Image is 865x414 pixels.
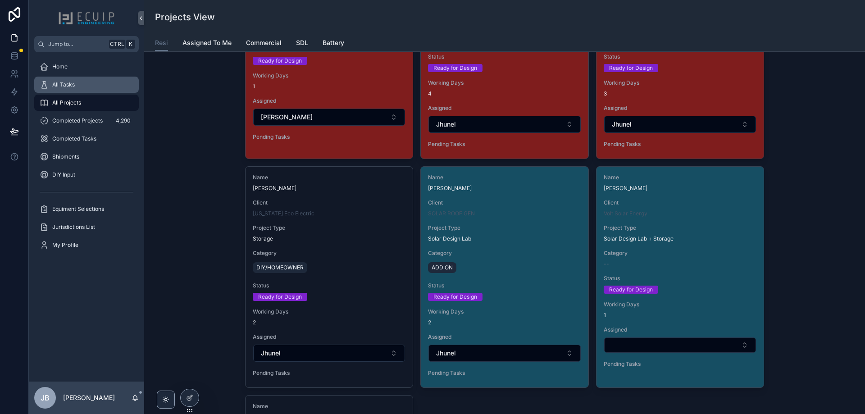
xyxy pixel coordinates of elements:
[127,41,134,48] span: K
[604,116,756,133] button: Select Button
[155,11,215,23] h1: Projects View
[432,264,453,271] span: ADD ON
[253,224,405,232] span: Project Type
[428,185,581,192] span: [PERSON_NAME]
[323,38,344,47] span: Battery
[296,35,308,53] a: SDL
[428,141,581,148] span: Pending Tasks
[261,113,313,122] span: [PERSON_NAME]
[428,345,580,362] button: Select Button
[34,219,139,235] a: Jurisdictions List
[604,275,756,282] span: Status
[604,210,647,217] a: Volt Solar Energy
[253,97,405,105] span: Assigned
[604,312,756,319] span: 1
[155,38,168,47] span: Resi
[253,185,405,192] span: [PERSON_NAME]
[609,286,653,294] div: Ready for Design
[34,149,139,165] a: Shipments
[323,35,344,53] a: Battery
[34,131,139,147] a: Completed Tasks
[155,35,168,52] a: Resi
[428,210,475,217] span: SOLAR ROOF GEN
[609,64,653,72] div: Ready for Design
[256,264,304,271] span: DIY/HOMEOWNER
[34,237,139,253] a: My Profile
[420,166,588,388] a: Name[PERSON_NAME]ClientSOLAR ROOF GENProject TypeSolar Design LabCategoryADD ONStatusReady for De...
[253,308,405,315] span: Working Days
[29,52,144,265] div: scrollable content
[428,224,581,232] span: Project Type
[436,349,456,358] span: Jhunel
[253,333,405,341] span: Assigned
[258,293,302,301] div: Ready for Design
[41,392,50,403] span: JB
[253,199,405,206] span: Client
[253,133,405,141] span: Pending Tasks
[428,282,581,289] span: Status
[604,185,756,192] span: [PERSON_NAME]
[52,205,104,213] span: Equiment Selections
[261,349,281,358] span: Jhunel
[253,72,405,79] span: Working Days
[428,308,581,315] span: Working Days
[604,235,674,242] span: Solar Design Lab + Storage
[113,115,133,126] div: 4,290
[52,81,75,88] span: All Tasks
[428,53,581,60] span: Status
[428,250,581,257] span: Category
[428,199,581,206] span: Client
[109,40,125,49] span: Ctrl
[596,166,764,388] a: Name[PERSON_NAME]ClientVolt Solar EnergyProject TypeSolar Design Lab + StorageCategory--StatusRea...
[253,345,405,362] button: Select Button
[182,38,232,47] span: Assigned To Me
[612,120,632,129] span: Jhunel
[428,90,581,97] span: 4
[436,120,456,129] span: Jhunel
[182,35,232,53] a: Assigned To Me
[604,360,756,368] span: Pending Tasks
[604,224,756,232] span: Project Type
[48,41,105,48] span: Jump to...
[253,83,405,90] span: 1
[604,199,756,206] span: Client
[604,53,756,60] span: Status
[428,79,581,86] span: Working Days
[34,113,139,129] a: Completed Projects4,290
[253,403,405,410] span: Name
[245,166,413,388] a: Name[PERSON_NAME]Client[US_STATE] Eco ElectricProject TypeStorageCategoryDIY/HOMEOWNERStatusReady...
[253,369,405,377] span: Pending Tasks
[433,64,477,72] div: Ready for Design
[34,201,139,217] a: Equiment Selections
[34,59,139,75] a: Home
[258,57,302,65] div: Ready for Design
[253,235,273,242] span: Storage
[34,36,139,52] button: Jump to...CtrlK
[52,241,78,249] span: My Profile
[253,174,405,181] span: Name
[428,333,581,341] span: Assigned
[63,393,115,402] p: [PERSON_NAME]
[52,99,81,106] span: All Projects
[428,116,580,133] button: Select Button
[52,135,96,142] span: Completed Tasks
[604,337,756,353] button: Select Button
[296,38,308,47] span: SDL
[52,153,79,160] span: Shipments
[428,235,471,242] span: Solar Design Lab
[246,38,282,47] span: Commercial
[34,77,139,93] a: All Tasks
[604,301,756,308] span: Working Days
[604,250,756,257] span: Category
[604,79,756,86] span: Working Days
[52,63,68,70] span: Home
[433,293,477,301] div: Ready for Design
[253,250,405,257] span: Category
[52,223,95,231] span: Jurisdictions List
[253,210,314,217] a: [US_STATE] Eco Electric
[52,171,75,178] span: DIY Input
[246,35,282,53] a: Commercial
[428,319,581,326] span: 2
